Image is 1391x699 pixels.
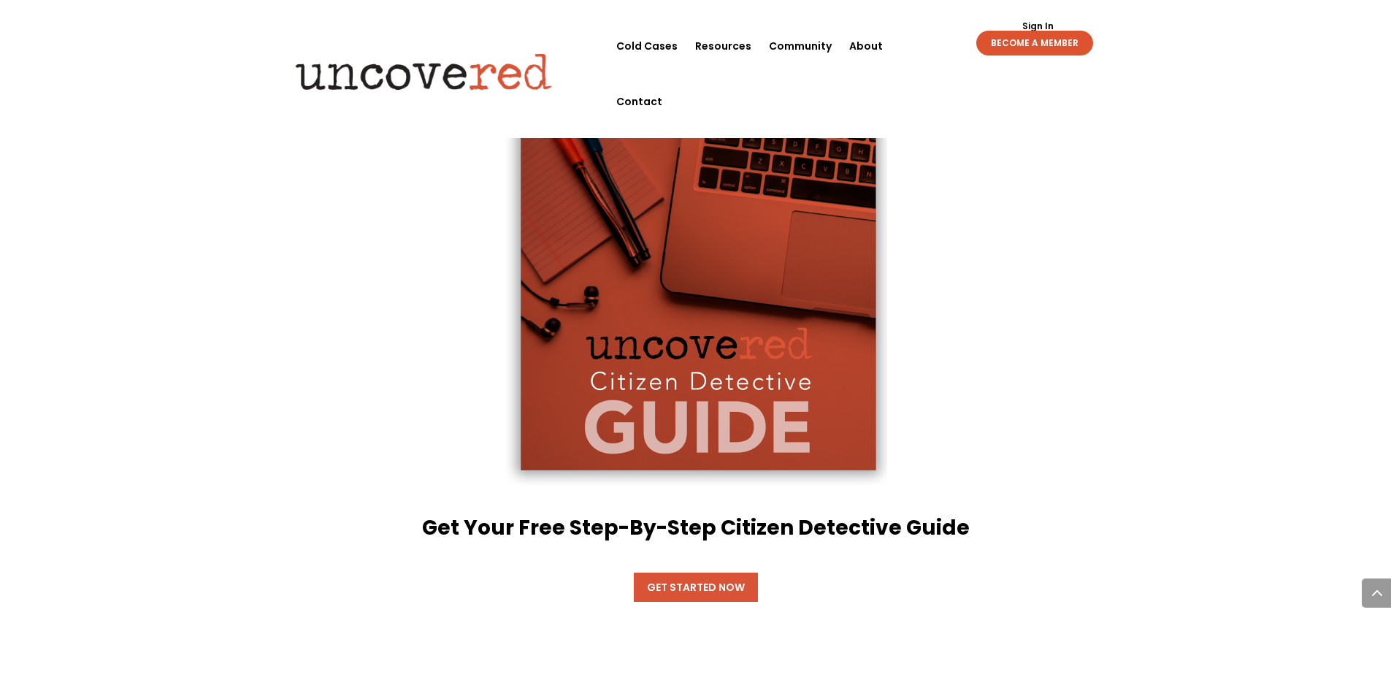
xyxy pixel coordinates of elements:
[634,573,758,602] a: Get Started Now
[505,97,887,491] img: Citizen Dective Guide
[976,31,1093,56] a: BECOME A MEMBER
[280,513,1112,549] h4: Get Your Free Step-By-Step Citizen Detective Guide
[769,18,832,74] a: Community
[849,18,883,74] a: About
[283,43,564,100] img: Uncovered logo
[695,18,751,74] a: Resources
[616,18,678,74] a: Cold Cases
[1014,22,1062,31] a: Sign In
[616,74,662,129] a: Contact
